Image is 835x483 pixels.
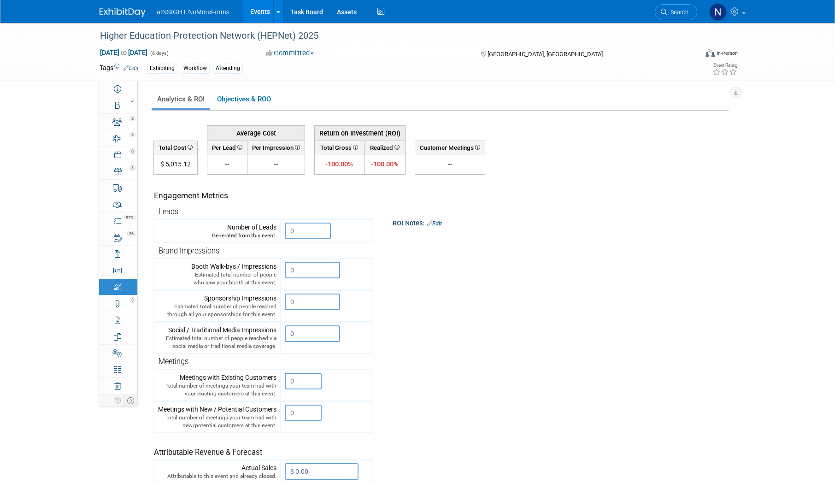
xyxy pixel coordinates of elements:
th: Total Gross [315,141,365,154]
a: Search [655,4,697,20]
th: Per Impression [247,141,305,154]
span: -100.00% [371,160,399,168]
th: Customer Meetings [415,141,485,154]
div: Total number of meetings your team had with new/potential customers at this event. [158,414,276,430]
div: Sponsorship Impressions [158,294,276,318]
span: (6 days) [149,50,169,56]
a: 8 [99,147,137,163]
span: to [119,49,128,56]
td: $ 5,015.12 [154,154,198,175]
div: Attributable Revenue & Forecast [154,436,367,458]
div: ROI Notes: [393,216,732,228]
th: Realized [364,141,405,154]
span: 26 [127,231,135,236]
span: Leads [159,207,178,216]
span: Meetings [159,357,188,366]
th: Per Lead [207,141,247,154]
span: 8 [129,132,135,137]
img: ExhibitDay [100,8,146,17]
th: Return on Investment (ROI) [315,125,406,141]
img: Format-Inperson.png [706,49,715,57]
span: [GEOGRAPHIC_DATA], [GEOGRAPHIC_DATA] [488,51,603,58]
a: 8 [99,130,137,146]
div: Attending [213,64,243,73]
i: Booth reservation complete [131,100,134,103]
span: [DATE] [DATE] [100,48,148,57]
th: Average Cost [207,125,305,141]
div: Workflow [181,64,210,73]
div: -- [419,159,481,169]
a: 97% [99,213,137,229]
button: Committed [263,48,318,58]
div: Booth Walk-bys / Impressions [158,262,276,287]
span: -- [225,160,229,168]
span: Search [667,9,688,16]
td: Toggle Event Tabs [124,395,138,406]
div: Attributable to this event and already closed. [158,472,276,480]
div: Generated from this event. [158,232,276,240]
div: Higher Education Protection Network (HEPNet) 2025 [97,28,683,44]
td: Tags [100,63,139,74]
a: 2 [99,114,137,130]
div: Number of Leads [158,223,276,240]
span: -- [274,160,278,168]
span: 3 [129,165,135,171]
div: Total number of meetings your team had with your existing customers at this event. [158,382,276,398]
div: Exhibiting [147,64,177,73]
div: Estimated total number of people reached through all your sponsorships for this event. [158,303,276,318]
span: 5 [129,297,135,303]
div: Meetings with Existing Customers [158,373,276,398]
span: 2 [129,116,135,121]
span: -100.00% [325,160,353,168]
div: Social / Traditional Media Impressions [158,325,276,350]
div: Event Rating [712,63,737,68]
div: Engagement Metrics [154,190,368,201]
div: Estimated total number of people reached via social media or traditional media coverage. [158,335,276,350]
span: 97% [124,215,135,220]
a: Analytics & ROI [152,90,210,108]
span: Brand Impressions [159,247,219,255]
div: Actual Sales [158,463,276,480]
div: Event Format [643,48,738,62]
div: Estimated total number of people who saw your booth at this event. [158,271,276,287]
a: Edit [427,220,442,227]
a: 5 [99,295,137,312]
img: Nichole Brown [709,3,727,21]
a: 26 [99,229,137,245]
div: In-Person [716,50,738,57]
a: Edit [123,65,139,71]
a: Objectives & ROO [212,90,276,108]
span: aINSIGHT NoMoreForms [157,8,229,16]
th: Total Cost [154,141,198,154]
div: Meetings with New / Potential Customers [158,405,276,430]
td: Personalize Event Tab Strip [113,395,124,406]
span: 8 [129,148,135,154]
a: 3 [99,163,137,179]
